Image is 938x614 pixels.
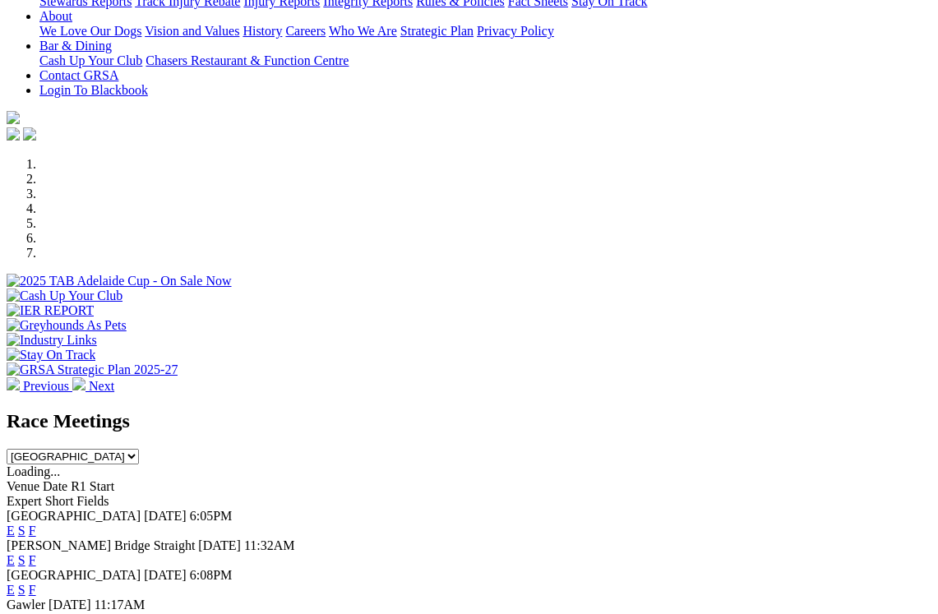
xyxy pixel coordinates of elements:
img: Cash Up Your Club [7,289,122,303]
span: Date [43,479,67,493]
span: [GEOGRAPHIC_DATA] [7,568,141,582]
img: twitter.svg [23,127,36,141]
img: Industry Links [7,333,97,348]
img: Greyhounds As Pets [7,318,127,333]
a: Who We Are [329,24,397,38]
a: S [18,553,25,567]
a: S [18,524,25,538]
a: History [243,24,282,38]
a: Privacy Policy [477,24,554,38]
a: Cash Up Your Club [39,53,142,67]
div: About [39,24,931,39]
span: Next [89,379,114,393]
a: Careers [285,24,326,38]
a: Bar & Dining [39,39,112,53]
span: [DATE] [49,598,91,612]
a: Login To Blackbook [39,83,148,97]
span: Expert [7,494,42,508]
a: Previous [7,379,72,393]
span: R1 Start [71,479,114,493]
a: We Love Our Dogs [39,24,141,38]
img: logo-grsa-white.png [7,111,20,124]
img: Stay On Track [7,348,95,362]
a: E [7,553,15,567]
a: F [29,524,36,538]
img: chevron-left-pager-white.svg [7,377,20,390]
a: F [29,553,36,567]
img: chevron-right-pager-white.svg [72,377,85,390]
span: Fields [76,494,109,508]
span: 6:05PM [190,509,233,523]
span: [DATE] [198,538,241,552]
a: E [7,583,15,597]
a: About [39,9,72,23]
a: Strategic Plan [400,24,474,38]
div: Bar & Dining [39,53,931,68]
a: Vision and Values [145,24,239,38]
span: [DATE] [144,509,187,523]
a: Next [72,379,114,393]
span: Venue [7,479,39,493]
a: Contact GRSA [39,68,118,82]
span: [GEOGRAPHIC_DATA] [7,509,141,523]
span: [PERSON_NAME] Bridge Straight [7,538,195,552]
a: E [7,524,15,538]
h2: Race Meetings [7,410,931,432]
span: Loading... [7,464,60,478]
span: 11:17AM [95,598,146,612]
span: Previous [23,379,69,393]
img: GRSA Strategic Plan 2025-27 [7,362,178,377]
img: IER REPORT [7,303,94,318]
span: Gawler [7,598,45,612]
a: F [29,583,36,597]
span: [DATE] [144,568,187,582]
img: facebook.svg [7,127,20,141]
a: Chasers Restaurant & Function Centre [146,53,349,67]
a: S [18,583,25,597]
span: 11:32AM [244,538,295,552]
span: Short [45,494,74,508]
img: 2025 TAB Adelaide Cup - On Sale Now [7,274,232,289]
span: 6:08PM [190,568,233,582]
